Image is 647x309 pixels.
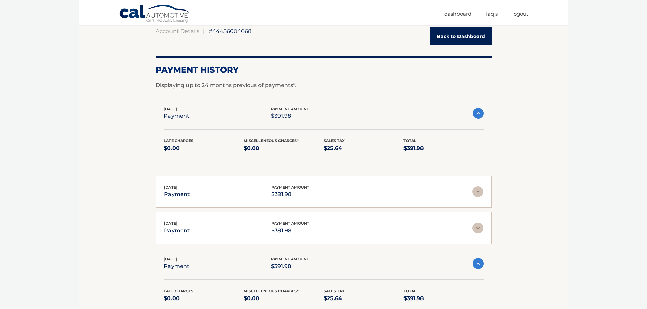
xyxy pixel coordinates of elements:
p: $25.64 [324,294,404,303]
span: Total [403,138,416,143]
span: Miscelleneous Charges* [244,138,299,143]
p: payment [164,190,190,199]
p: $0.00 [244,143,324,153]
a: Back to Dashboard [430,27,492,45]
a: FAQ's [486,8,498,19]
span: payment amount [271,107,309,111]
p: $391.98 [271,226,309,235]
span: Miscelleneous Charges* [244,289,299,293]
span: [DATE] [164,221,177,226]
p: $0.00 [164,143,244,153]
p: payment [164,262,190,271]
p: $391.98 [271,111,309,121]
span: payment amount [271,185,309,190]
span: payment amount [271,221,309,226]
p: $391.98 [403,294,484,303]
a: Dashboard [444,8,471,19]
img: accordion-active.svg [473,108,484,119]
span: [DATE] [164,107,177,111]
span: | [203,27,205,34]
p: $391.98 [271,262,309,271]
p: Displaying up to 24 months previous of payments*. [156,81,492,90]
p: $0.00 [244,294,324,303]
span: Sales Tax [324,289,345,293]
span: Total [403,289,416,293]
span: Late Charges [164,289,193,293]
p: payment [164,111,190,121]
p: payment [164,226,190,235]
p: $0.00 [164,294,244,303]
span: Late Charges [164,138,193,143]
a: Logout [512,8,528,19]
span: [DATE] [164,257,177,262]
span: payment amount [271,257,309,262]
p: $391.98 [403,143,484,153]
img: accordion-rest.svg [472,223,483,233]
a: Account Details [156,27,199,34]
img: accordion-active.svg [473,258,484,269]
span: [DATE] [164,185,177,190]
p: $25.64 [324,143,404,153]
img: accordion-rest.svg [472,186,483,197]
a: Cal Automotive [119,4,190,24]
p: $391.98 [271,190,309,199]
span: Sales Tax [324,138,345,143]
span: #44456004668 [209,27,251,34]
h2: Payment History [156,65,492,75]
